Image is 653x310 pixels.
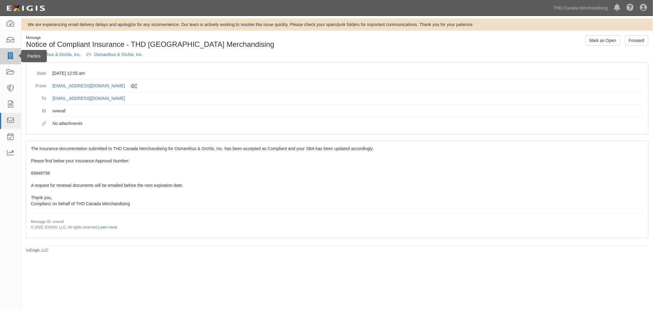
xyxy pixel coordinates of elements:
[26,40,333,48] h1: Notice of Compliant Insurance - THD [GEOGRAPHIC_DATA] Merchandising
[52,105,644,117] dd: vvwvaf
[21,50,47,62] div: Parties
[52,96,125,101] a: [EMAIL_ADDRESS][DOMAIN_NAME]
[31,92,46,101] dt: To
[42,122,46,126] i: Attachments
[550,2,611,14] a: THD Canada Merchandising
[626,4,634,12] i: Help Center - Complianz
[32,52,81,57] a: Osmanthus & Orchis, Inc.
[26,248,48,253] small: by
[31,67,46,76] dt: Date
[98,225,118,229] a: Learn more.
[52,67,644,80] dd: [DATE] 12:55 am
[5,3,47,14] img: logo-5460c22ac91f19d4615b14bd174203de0afe785f0fc80cf4dbbc73dc1793850b.png
[625,35,648,46] a: Forward
[30,248,48,252] a: Exigis, LLC
[52,83,125,88] a: [EMAIL_ADDRESS][DOMAIN_NAME]
[585,35,620,46] a: Mark as Open
[94,52,143,57] a: Osmanthus & Orchis, Inc.
[26,35,333,40] div: Message
[131,84,137,89] i: Sent by system workflow
[31,219,644,230] p: Message ID: vvwvaf © 2025, EXIGIS, LLC. All rights reserved.
[31,80,46,89] dt: From
[31,105,46,114] dt: ID
[21,21,653,28] div: We are experiencing email delivery delays and apologize for any inconvenience. Our team is active...
[52,121,82,126] em: No attachments
[31,146,644,230] span: The insurance documentation submitted to THD Canada Merchandising for Osmanthus & Orchis, Inc. ha...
